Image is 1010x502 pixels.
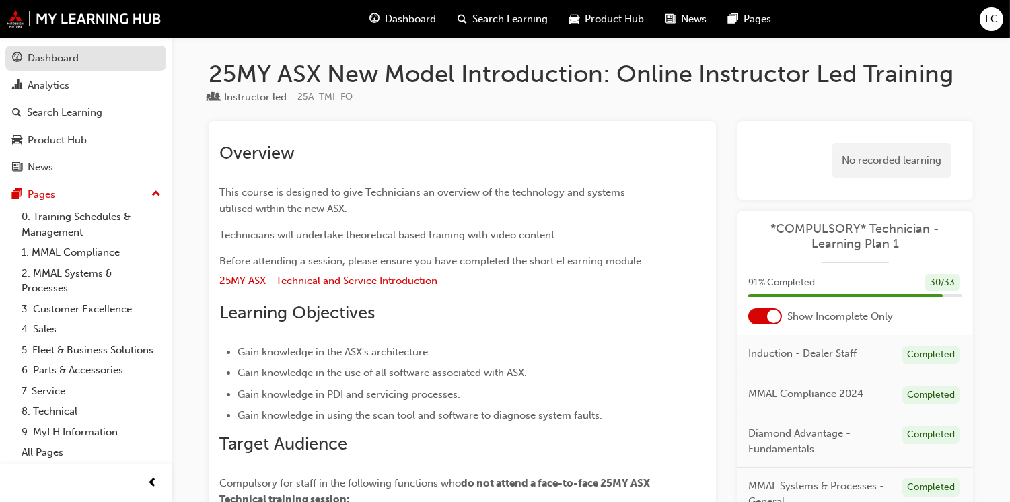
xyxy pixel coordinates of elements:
[902,346,960,364] div: Completed
[16,207,166,242] a: 0. Training Schedules & Management
[224,89,287,105] div: Instructor led
[16,422,166,443] a: 9. MyLH Information
[28,159,53,175] div: News
[925,274,960,292] div: 30 / 33
[902,426,960,444] div: Completed
[7,10,161,28] img: mmal
[748,386,863,402] span: MMAL Compliance 2024
[16,401,166,422] a: 8. Technical
[748,221,962,252] a: *COMPULSORY* Technician - Learning Plan 1
[16,299,166,320] a: 3. Customer Excellence
[209,89,287,106] div: Type
[5,182,166,207] button: Pages
[219,143,295,164] span: Overview
[16,242,166,263] a: 1. MMAL Compliance
[980,7,1003,31] button: LC
[12,162,22,174] span: news-icon
[209,92,219,104] span: learningResourceType_INSTRUCTOR_LED-icon
[5,155,166,180] a: News
[748,275,815,291] span: 91 % Completed
[151,186,161,203] span: up-icon
[16,319,166,340] a: 4. Sales
[219,275,437,287] a: 25MY ASX - Technical and Service Introduction
[16,442,166,463] a: All Pages
[219,433,347,454] span: Target Audience
[12,107,22,119] span: search-icon
[787,309,893,324] span: Show Incomplete Only
[219,255,644,267] span: Before attending a session, please ensure you have completed the short eLearning module:
[748,346,857,361] span: Induction - Dealer Staff
[748,426,892,456] span: Diamond Advantage - Fundamentals
[386,11,437,27] span: Dashboard
[209,59,973,89] h1: 25MY ASX New Model Introduction: Online Instructor Led Training
[447,5,559,33] a: search-iconSearch Learning
[585,11,645,27] span: Product Hub
[744,11,772,27] span: Pages
[16,360,166,381] a: 6. Parts & Accessories
[238,346,431,358] span: Gain knowledge in the ASX's architecture.
[16,340,166,361] a: 5. Fleet & Business Solutions
[5,100,166,125] a: Search Learning
[729,11,739,28] span: pages-icon
[238,367,527,379] span: Gain knowledge in the use of all software associated with ASX.
[28,133,87,148] div: Product Hub
[12,135,22,147] span: car-icon
[570,11,580,28] span: car-icon
[12,189,22,201] span: pages-icon
[238,409,602,421] span: Gain knowledge in using the scan tool and software to diagnose system faults.
[832,143,951,178] div: No recorded learning
[682,11,707,27] span: News
[16,381,166,402] a: 7. Service
[12,80,22,92] span: chart-icon
[219,302,375,323] span: Learning Objectives
[148,475,158,492] span: prev-icon
[238,388,460,400] span: Gain knowledge in PDI and servicing processes.
[473,11,548,27] span: Search Learning
[219,186,628,215] span: This course is designed to give Technicians an overview of the technology and systems utilised wi...
[666,11,676,28] span: news-icon
[902,478,960,497] div: Completed
[27,105,102,120] div: Search Learning
[219,229,557,241] span: Technicians will undertake theoretical based training with video content.
[559,5,655,33] a: car-iconProduct Hub
[359,5,447,33] a: guage-iconDashboard
[297,91,353,102] span: Learning resource code
[5,73,166,98] a: Analytics
[902,386,960,404] div: Completed
[5,128,166,153] a: Product Hub
[28,187,55,203] div: Pages
[28,78,69,94] div: Analytics
[16,263,166,299] a: 2. MMAL Systems & Processes
[985,11,998,27] span: LC
[12,52,22,65] span: guage-icon
[370,11,380,28] span: guage-icon
[219,477,461,489] span: Compulsory for staff in the following functions who
[5,43,166,182] button: DashboardAnalyticsSearch LearningProduct HubNews
[5,46,166,71] a: Dashboard
[655,5,718,33] a: news-iconNews
[458,11,468,28] span: search-icon
[28,50,79,66] div: Dashboard
[718,5,783,33] a: pages-iconPages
